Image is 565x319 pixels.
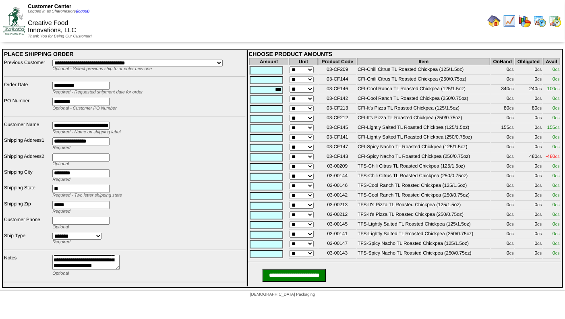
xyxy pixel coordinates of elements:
[4,232,51,246] td: Ship Type
[549,14,562,27] img: calendarinout.gif
[357,85,490,94] td: CFI-Cool Ranch TL Roasted Chickpea (125/1.5oz)
[553,192,560,198] span: 0
[52,271,69,276] span: Optional
[534,14,546,27] img: calendarprod.gif
[357,114,490,123] td: CFI-It's Pizza TL Roasted Chickpea (250/0.75oz)
[491,250,514,259] td: 0
[537,126,542,130] span: CS
[52,130,120,135] span: Required - Name on shipping label
[515,172,542,181] td: 0
[515,58,542,65] th: Obligated
[515,230,542,239] td: 0
[4,51,246,57] div: PLACE SHIPPING ORDER
[491,76,514,85] td: 0
[52,145,70,150] span: Required
[249,58,288,65] th: Amount
[555,232,560,236] span: CS
[537,194,542,197] span: CS
[357,58,490,65] th: Item
[509,165,514,168] span: CS
[52,162,69,166] span: Optional
[491,105,514,114] td: 80
[555,68,560,72] span: CS
[503,14,516,27] img: line_graph.gif
[547,86,560,91] span: 100
[509,97,514,101] span: CS
[509,213,514,217] span: CS
[52,225,69,230] span: Optional
[537,68,542,72] span: CS
[537,203,542,207] span: CS
[555,252,560,255] span: CS
[357,250,490,259] td: TFS-Spicy Nacho TL Roasted Chickpea (250/0.75oz)
[357,66,490,75] td: CFI-Chili Citrus TL Roasted Chickpea (125/1.5oz)
[509,174,514,178] span: CS
[515,153,542,162] td: 480
[509,116,514,120] span: CS
[509,155,514,159] span: CS
[491,85,514,94] td: 340
[553,173,560,178] span: 0
[553,76,560,82] span: 0
[491,58,514,65] th: OnHand
[537,174,542,178] span: CS
[515,163,542,172] td: 0
[491,66,514,75] td: 0
[537,223,542,226] span: CS
[515,143,542,152] td: 0
[357,230,490,239] td: TFS-Lightly Salted TL Roasted Chickpea (250/0.75oz)
[553,221,560,227] span: 0
[555,145,560,149] span: CS
[537,242,542,246] span: CS
[491,201,514,210] td: 0
[357,201,490,210] td: TFS-It's Pizza TL Roasted Chickpea (125/1.5oz)
[319,201,356,210] td: 03-00213
[491,211,514,220] td: 0
[4,216,51,231] td: Customer Phone
[491,114,514,123] td: 0
[555,165,560,168] span: CS
[4,97,51,112] td: PO Number
[491,124,514,133] td: 155
[4,137,51,152] td: Shipping Address1
[553,240,560,246] span: 0
[52,193,122,198] span: Required - Two letter shipping state
[537,107,542,110] span: CS
[52,177,70,182] span: Required
[509,68,514,72] span: CS
[553,115,560,120] span: 0
[488,14,501,27] img: home.gif
[553,250,560,256] span: 0
[491,221,514,230] td: 0
[357,211,490,220] td: TFS-It's Pizza TL Roasted Chickpea (250/0.75oz)
[509,107,514,110] span: CS
[357,182,490,191] td: TFS-Cool Ranch TL Roasted Chickpea (125/1.5oz)
[518,14,531,27] img: graph.gif
[509,223,514,226] span: CS
[509,194,514,197] span: CS
[537,165,542,168] span: CS
[537,136,542,139] span: CS
[491,134,514,143] td: 0
[553,66,560,72] span: 0
[543,58,560,65] th: Avail
[555,136,560,139] span: CS
[553,182,560,188] span: 0
[289,58,318,65] th: Unit
[319,230,356,239] td: 03-00141
[319,182,356,191] td: 03-00146
[319,153,356,162] td: 03-CF143
[491,95,514,104] td: 0
[4,201,51,215] td: Shipping Zip
[357,95,490,104] td: CFI-Cool Ranch TL Roasted Chickpea (250/0.75oz)
[3,7,25,34] img: ZoRoCo_Logo(Green%26Foil)%20jpg.webp
[28,20,76,34] span: Creative Food Innovations, LLC
[509,232,514,236] span: CS
[319,124,356,133] td: 03-CF145
[319,192,356,201] td: 03-00142
[52,90,143,95] span: Required - Requested shipment date for order
[52,106,117,111] span: Optional - Customer PO Number
[515,95,542,104] td: 0
[319,211,356,220] td: 03-00212
[537,252,542,255] span: CS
